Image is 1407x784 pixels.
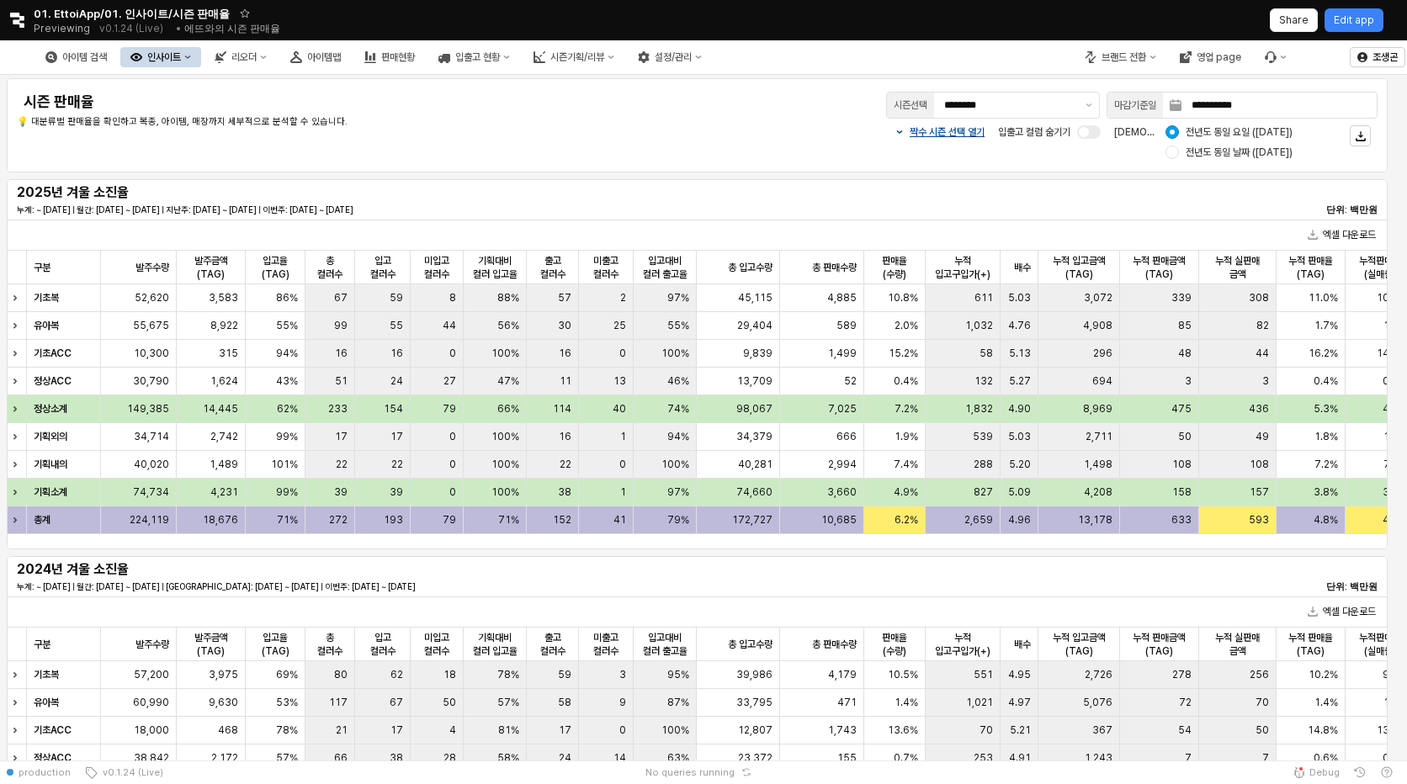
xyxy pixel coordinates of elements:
[134,458,169,471] span: 40,020
[559,430,571,443] span: 16
[1172,485,1192,499] span: 158
[1283,631,1338,658] span: 누적 판매율(TAG)
[1186,125,1293,139] span: 전년도 동일 요일 ([DATE])
[449,347,456,360] span: 0
[560,458,571,471] span: 22
[736,430,773,443] span: 34,379
[628,47,712,67] button: 설정/관리
[176,22,182,34] span: •
[334,319,348,332] span: 99
[1383,458,1407,471] span: 7.2%
[738,767,755,777] button: Reset app state
[335,374,348,388] span: 51
[974,291,993,305] span: 611
[1314,485,1338,499] span: 3.8%
[449,458,456,471] span: 0
[135,291,169,305] span: 52,620
[736,402,773,416] span: 98,067
[736,485,773,499] span: 74,660
[1377,347,1407,360] span: 14.7%
[17,184,244,201] h5: 2025년 겨울 소진율
[1014,638,1031,651] span: 배수
[19,765,71,779] span: production
[1206,631,1269,658] span: 누적 실판매 금액
[728,638,773,651] span: 총 입고수량
[523,47,624,67] button: 시즌기획/리뷰
[828,347,857,360] span: 1,499
[1171,402,1192,416] span: 475
[7,717,29,744] div: Expand row
[335,430,348,443] span: 17
[491,347,519,360] span: 100%
[613,319,626,332] span: 25
[98,765,163,779] span: v0.1.24 (Live)
[1270,8,1318,32] button: Share app
[1264,203,1378,217] p: 단위: 백만원
[1086,430,1112,443] span: 2,711
[1256,347,1269,360] span: 44
[1309,291,1338,305] span: 11.0%
[558,485,571,499] span: 38
[613,402,626,416] span: 40
[390,485,403,499] span: 39
[613,374,626,388] span: 13
[362,254,404,281] span: 입고 컬러수
[640,631,689,658] span: 입고대비 컬러 출고율
[1178,319,1192,332] span: 85
[384,513,403,527] span: 193
[1008,291,1031,305] span: 5.03
[354,47,425,67] div: 판매현황
[932,631,993,658] span: 누적 입고구입가(+)
[204,47,277,67] button: 리오더
[619,458,626,471] span: 0
[35,47,117,67] div: 아이템 검색
[390,430,403,443] span: 17
[737,319,773,332] span: 29,404
[312,254,348,281] span: 총 컬러수
[1009,347,1031,360] span: 5.13
[667,402,689,416] span: 74%
[334,485,348,499] span: 39
[1084,291,1112,305] span: 3,072
[667,291,689,305] span: 97%
[871,631,918,658] span: 판매율(수량)
[390,291,403,305] span: 59
[1127,631,1192,658] span: 누적 판매금액(TAG)
[7,423,29,450] div: Expand row
[120,47,201,67] button: 인사이트
[661,347,689,360] span: 100%
[34,20,90,37] span: Previewing
[620,291,626,305] span: 2
[1102,51,1146,63] div: 브랜드 전환
[307,51,341,63] div: 아이템맵
[130,513,169,527] span: 224,119
[738,291,773,305] span: 45,115
[1009,374,1031,388] span: 5.27
[210,458,238,471] span: 1,489
[34,292,59,304] strong: 기초복
[470,631,519,658] span: 기획대비 컬러 입고율
[34,261,50,274] span: 구분
[417,254,456,281] span: 미입고 컬러수
[1283,254,1338,281] span: 누적 판매율(TAG)
[965,319,993,332] span: 1,032
[391,458,403,471] span: 22
[1314,374,1338,388] span: 0.4%
[728,261,773,274] span: 총 입고수량
[1114,126,1249,138] span: [DEMOGRAPHIC_DATA] 기준:
[550,51,604,63] div: 시즌기획/리뷰
[491,430,519,443] span: 100%
[17,115,584,130] p: 💡 대분류별 판매율을 확인하고 복종, 아이템, 매장까지 세부적으로 분석할 수 있습니다.
[1014,261,1031,274] span: 배수
[203,513,238,527] span: 18,676
[1186,146,1293,159] span: 전년도 동일 날짜 ([DATE])
[449,430,456,443] span: 0
[620,485,626,499] span: 1
[560,374,571,388] span: 11
[661,458,689,471] span: 100%
[974,458,993,471] span: 288
[470,254,519,281] span: 기획대비 컬러 입고율
[127,402,169,416] span: 149,385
